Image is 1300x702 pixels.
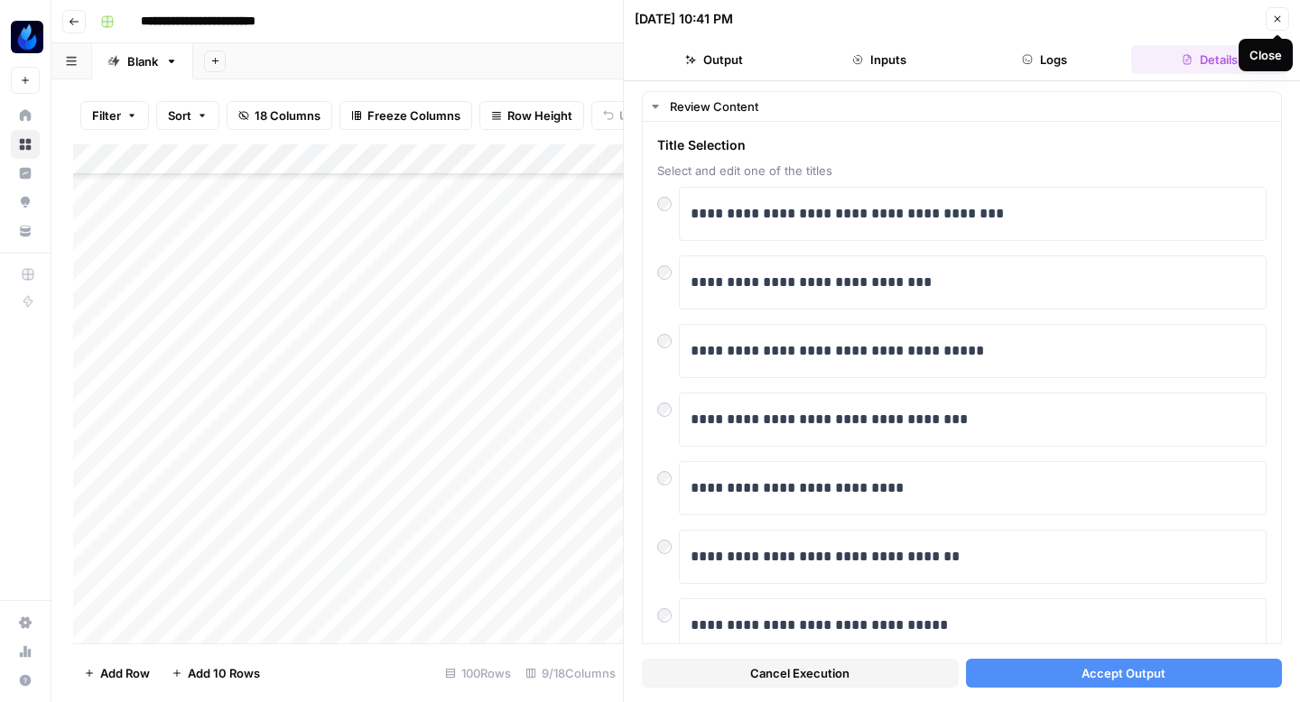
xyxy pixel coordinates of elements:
[518,659,623,688] div: 9/18 Columns
[1131,45,1289,74] button: Details
[92,106,121,125] span: Filter
[80,101,149,130] button: Filter
[635,45,793,74] button: Output
[479,101,584,130] button: Row Height
[750,664,850,682] span: Cancel Execution
[92,43,193,79] a: Blank
[11,637,40,666] a: Usage
[127,52,158,70] div: Blank
[966,45,1124,74] button: Logs
[800,45,958,74] button: Inputs
[156,101,219,130] button: Sort
[11,21,43,53] img: AgentFire Content Logo
[11,608,40,637] a: Settings
[643,92,1281,121] button: Review Content
[188,664,260,682] span: Add 10 Rows
[657,162,1267,180] span: Select and edit one of the titles
[73,659,161,688] button: Add Row
[227,101,332,130] button: 18 Columns
[168,106,191,125] span: Sort
[339,101,472,130] button: Freeze Columns
[642,659,959,688] button: Cancel Execution
[635,10,733,28] div: [DATE] 10:41 PM
[161,659,271,688] button: Add 10 Rows
[11,159,40,188] a: Insights
[438,659,518,688] div: 100 Rows
[11,217,40,245] a: Your Data
[367,106,460,125] span: Freeze Columns
[507,106,572,125] span: Row Height
[1249,46,1282,64] div: Close
[11,101,40,130] a: Home
[11,14,40,60] button: Workspace: AgentFire Content
[255,106,320,125] span: 18 Columns
[657,136,1267,154] span: Title Selection
[670,97,1270,115] div: Review Content
[11,666,40,695] button: Help + Support
[591,101,662,130] button: Undo
[11,188,40,217] a: Opportunities
[1082,664,1165,682] span: Accept Output
[11,130,40,159] a: Browse
[966,659,1283,688] button: Accept Output
[100,664,150,682] span: Add Row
